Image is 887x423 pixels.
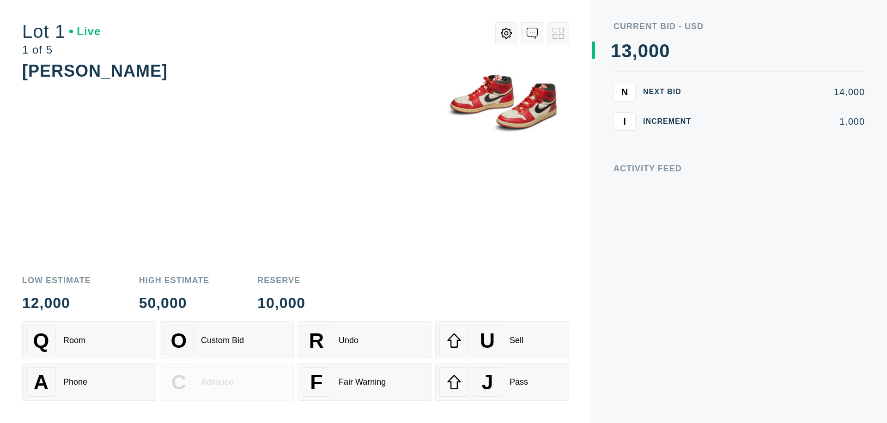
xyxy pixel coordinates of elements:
[614,22,865,30] div: Current Bid - USD
[34,370,49,394] span: A
[621,42,632,60] div: 3
[22,61,168,80] div: [PERSON_NAME]
[63,377,87,387] div: Phone
[339,377,386,387] div: Fair Warning
[659,42,670,60] div: 0
[33,329,49,352] span: Q
[22,321,156,359] button: QRoom
[171,370,186,394] span: C
[480,329,495,352] span: U
[643,88,699,96] div: Next Bid
[614,164,865,173] div: Activity Feed
[638,42,649,60] div: 0
[22,363,156,401] button: APhone
[22,22,101,41] div: Lot 1
[510,336,523,345] div: Sell
[623,116,626,127] span: I
[201,336,244,345] div: Custom Bid
[621,86,628,97] span: N
[139,276,210,284] div: High Estimate
[171,329,187,352] span: O
[706,117,865,126] div: 1,000
[632,42,638,226] div: ,
[614,112,636,131] button: I
[510,377,528,387] div: Pass
[22,44,101,55] div: 1 of 5
[435,363,569,401] button: JPass
[257,296,305,310] div: 10,000
[160,363,294,401] button: CAdvance
[339,336,358,345] div: Undo
[22,296,91,310] div: 12,000
[22,276,91,284] div: Low Estimate
[614,83,636,101] button: N
[643,118,699,125] div: Increment
[201,377,233,387] div: Advance
[69,26,101,37] div: Live
[649,42,659,60] div: 0
[310,370,322,394] span: F
[611,42,621,60] div: 1
[160,321,294,359] button: OCustom Bid
[63,336,85,345] div: Room
[257,276,305,284] div: Reserve
[139,296,210,310] div: 50,000
[481,370,493,394] span: J
[435,321,569,359] button: USell
[298,363,431,401] button: FFair Warning
[298,321,431,359] button: RUndo
[309,329,324,352] span: R
[706,87,865,97] div: 14,000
